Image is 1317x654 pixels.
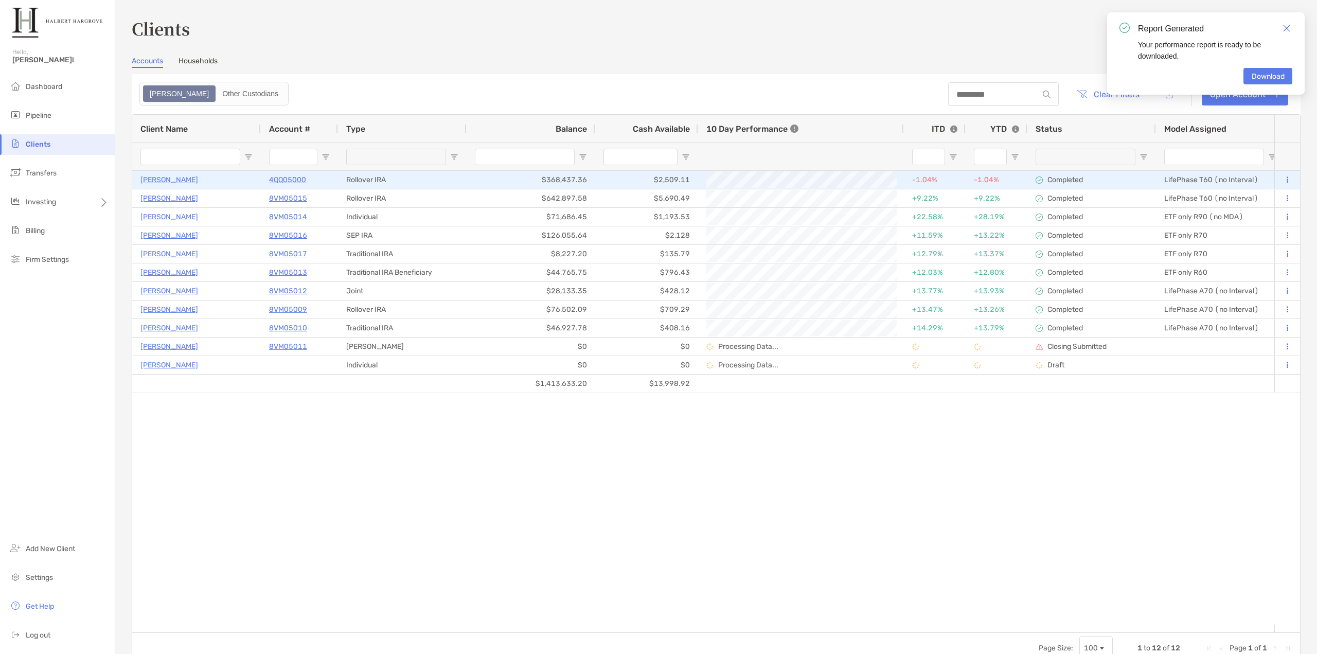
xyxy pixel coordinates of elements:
span: Pipeline [26,111,51,120]
img: complete icon [1036,214,1043,221]
span: 12 [1152,644,1161,652]
a: 8VM05016 [269,229,307,242]
input: ITD Filter Input [912,149,945,165]
button: Open Filter Menu [949,153,957,161]
a: Households [179,57,218,68]
p: Completed [1047,194,1083,203]
img: transfers icon [9,166,22,179]
button: Open Filter Menu [322,153,330,161]
div: Last Page [1284,644,1292,652]
span: Clients [26,140,50,149]
img: firm-settings icon [9,253,22,265]
p: Completed [1047,213,1083,221]
p: Completed [1047,305,1083,314]
a: Close [1281,23,1292,34]
img: logout icon [9,628,22,641]
div: Page Size: [1039,644,1073,652]
p: 8VM05009 [269,303,307,316]
a: 8VM05013 [269,266,307,279]
span: to [1144,644,1150,652]
button: Open Filter Menu [1140,153,1148,161]
div: LifePhase T60 (no Interval) [1156,171,1285,189]
div: $126,055.64 [467,226,595,244]
a: 8VM05015 [269,192,307,205]
a: [PERSON_NAME] [140,285,198,297]
div: +13.47% [912,301,957,318]
div: $44,765.75 [467,263,595,281]
div: $1,193.53 [595,208,698,226]
div: -1.04% [974,171,1019,188]
div: +13.37% [974,245,1019,262]
a: [PERSON_NAME] [140,192,198,205]
a: Accounts [132,57,163,68]
div: SEP IRA [338,226,467,244]
a: [PERSON_NAME] [140,173,198,186]
div: +12.79% [912,245,957,262]
p: [PERSON_NAME] [140,303,198,316]
img: Processing Data icon [912,343,919,350]
img: closing submitted icon [1036,343,1043,350]
h3: Clients [132,16,1301,40]
p: Completed [1047,175,1083,184]
p: Draft [1047,361,1064,369]
img: add_new_client icon [9,542,22,554]
div: +13.79% [974,320,1019,337]
img: billing icon [9,224,22,236]
span: of [1163,644,1169,652]
p: [PERSON_NAME] [140,340,198,353]
img: Zoe Logo [12,4,102,41]
span: Client Name [140,124,188,134]
img: complete icon [1036,232,1043,239]
div: ETF only R90 (no MDA) [1156,208,1285,226]
div: ETF only R60 [1156,263,1285,281]
p: [PERSON_NAME] [140,229,198,242]
img: Processing Data icon [912,362,919,369]
button: Open Filter Menu [244,153,253,161]
div: $0 [467,356,595,374]
div: $0 [467,338,595,356]
a: [PERSON_NAME] [140,266,198,279]
img: complete icon [1036,195,1043,202]
div: +22.58% [912,208,957,225]
img: icon close [1283,25,1290,32]
p: Processing Data... [718,342,778,351]
span: Investing [26,198,56,206]
img: get-help icon [9,599,22,612]
div: $1,413,633.20 [467,375,595,393]
div: ETF only R70 [1156,245,1285,263]
div: Next Page [1271,644,1279,652]
div: 10 Day Performance [706,115,798,143]
img: complete icon [1036,288,1043,295]
span: Log out [26,631,50,640]
div: YTD [990,124,1019,134]
a: [PERSON_NAME] [140,322,198,334]
span: Add New Client [26,544,75,553]
div: Zoe [144,86,215,101]
img: icon notification [1119,23,1130,33]
div: Rollover IRA [338,301,467,319]
a: 8VM05010 [269,322,307,334]
a: 8VM05011 [269,340,307,353]
div: $0 [595,356,698,374]
span: Balance [556,124,587,134]
a: 4QQ05000 [269,173,306,186]
span: Account # [269,124,310,134]
span: of [1254,644,1261,652]
span: 1 [1248,644,1253,652]
div: +9.22% [912,190,957,207]
span: 1 [1262,644,1267,652]
div: Report Generated [1138,23,1292,35]
a: 8VM05014 [269,210,307,223]
span: Dashboard [26,82,62,91]
div: Previous Page [1217,644,1225,652]
div: $135.79 [595,245,698,263]
div: $642,897.58 [467,189,595,207]
span: Page [1230,644,1247,652]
